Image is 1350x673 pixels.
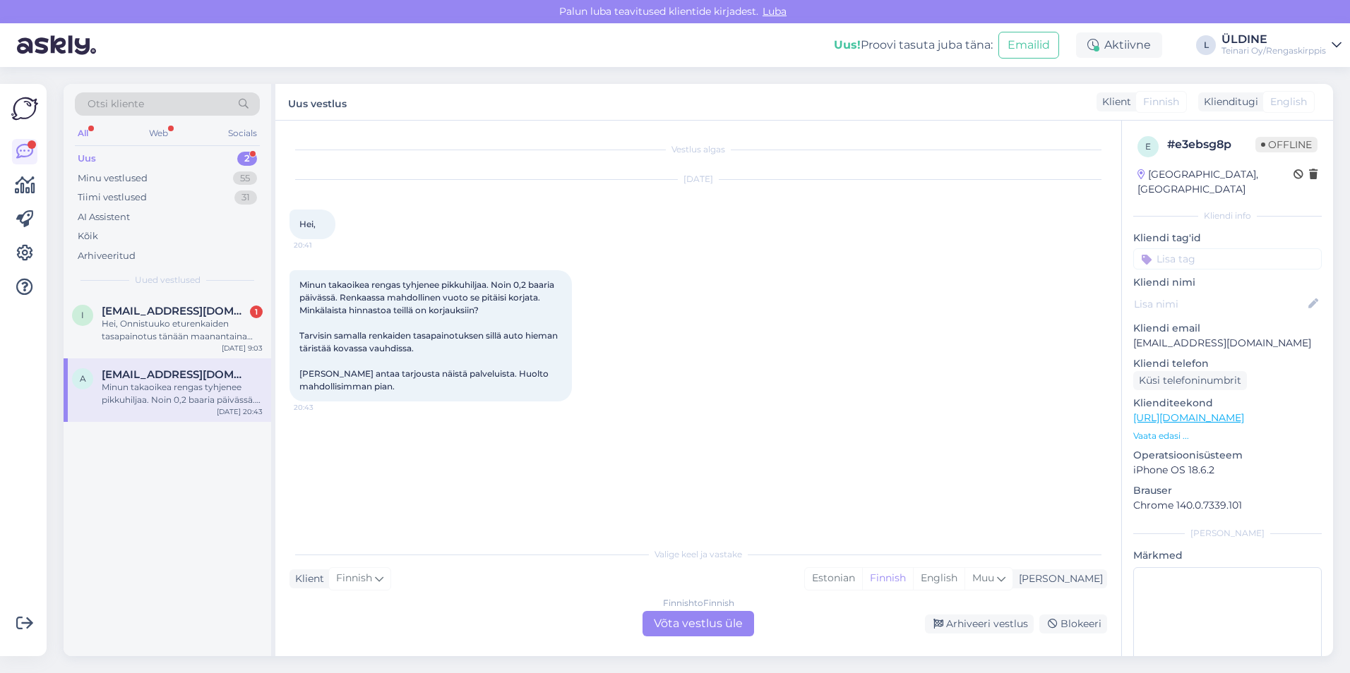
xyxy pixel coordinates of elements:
[1133,321,1322,336] p: Kliendi email
[299,219,316,229] span: Hei,
[758,5,791,18] span: Luba
[146,124,171,143] div: Web
[1137,167,1294,197] div: [GEOGRAPHIC_DATA], [GEOGRAPHIC_DATA]
[663,597,734,610] div: Finnish to Finnish
[78,152,96,166] div: Uus
[1039,614,1107,633] div: Blokeeri
[1133,483,1322,498] p: Brauser
[834,37,993,54] div: Proovi tasuta juba täna:
[1221,34,1326,45] div: ÜLDINE
[1133,548,1322,563] p: Märkmed
[336,571,372,586] span: Finnish
[1133,210,1322,222] div: Kliendi info
[102,381,263,406] div: Minun takaoikea rengas tyhjenee pikkuhiljaa. Noin 0,2 baaria päivässä. Renkaassa mahdollinen vuot...
[1133,498,1322,513] p: Chrome 140.0.7339.101
[1167,136,1255,153] div: # e3ebsg8p
[299,279,560,392] span: Minun takaoikea rengas tyhjenee pikkuhiljaa. Noin 0,2 baaria päivässä. Renkaassa mahdollinen vuot...
[998,32,1059,59] button: Emailid
[78,210,130,224] div: AI Assistent
[294,240,347,250] span: 20:41
[1133,275,1322,290] p: Kliendi nimi
[11,95,38,122] img: Askly Logo
[237,152,257,166] div: 2
[135,274,201,286] span: Uued vestlused
[913,568,964,589] div: English
[1134,296,1306,312] input: Lisa nimi
[250,305,263,318] div: 1
[1133,448,1322,463] p: Operatsioonisüsteem
[78,229,98,243] div: Kõik
[289,143,1107,156] div: Vestlus algas
[233,171,257,186] div: 55
[1143,95,1179,109] span: Finnish
[217,406,263,417] div: [DATE] 20:43
[834,38,861,51] b: Uus!
[102,305,249,317] span: iskalaantti@gmail.com
[1133,463,1322,478] p: iPhone OS 18.6.2
[289,548,1107,561] div: Valige keel ja vastake
[1076,32,1162,58] div: Aktiivne
[1221,45,1326,56] div: Teinari Oy/Rengaskirppis
[78,190,147,205] div: Tiimi vestlused
[88,97,144,111] span: Otsi kliente
[1013,571,1103,586] div: [PERSON_NAME]
[1133,336,1322,351] p: [EMAIL_ADDRESS][DOMAIN_NAME]
[1133,430,1322,442] p: Vaata edasi ...
[1133,411,1244,424] a: [URL][DOMAIN_NAME]
[925,614,1034,633] div: Arhiveeri vestlus
[102,317,263,343] div: Hei, Onnistuuko eturenkaiden tasapainotus tänään maanantaina Espoon liikkeessänne? Renkaat ovat a...
[1133,231,1322,245] p: Kliendi tag'id
[1133,356,1322,371] p: Kliendi telefon
[1198,95,1258,109] div: Klienditugi
[75,124,91,143] div: All
[80,373,86,384] span: a
[972,571,994,584] span: Muu
[643,611,754,636] div: Võta vestlus üle
[1145,141,1151,152] span: e
[289,173,1107,186] div: [DATE]
[1221,34,1342,56] a: ÜLDINETeinari Oy/Rengaskirppis
[1097,95,1131,109] div: Klient
[1196,35,1216,55] div: L
[862,568,913,589] div: Finnish
[1255,137,1318,152] span: Offline
[805,568,862,589] div: Estonian
[234,190,257,205] div: 31
[288,92,347,111] label: Uus vestlus
[78,171,148,186] div: Minu vestlused
[78,249,136,263] div: Arhiveeritud
[225,124,260,143] div: Socials
[1133,527,1322,540] div: [PERSON_NAME]
[81,310,84,320] span: i
[1133,396,1322,411] p: Klienditeekond
[1133,248,1322,269] input: Lisa tag
[102,368,249,381] span: augustleppanen@gmail.com
[222,343,263,353] div: [DATE] 9:03
[289,571,324,586] div: Klient
[1270,95,1307,109] span: English
[294,402,347,413] span: 20:43
[1133,371,1247,390] div: Küsi telefoninumbrit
